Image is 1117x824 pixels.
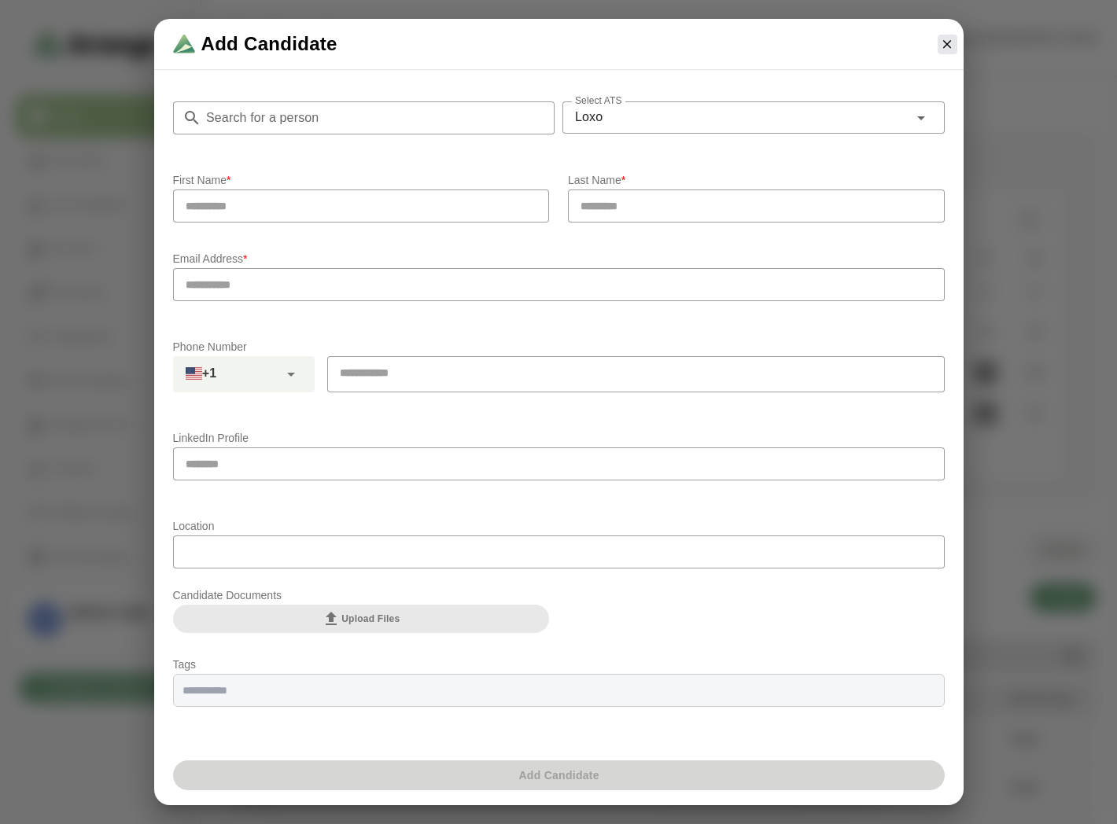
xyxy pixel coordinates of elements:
[173,337,945,356] p: Phone Number
[173,605,550,633] button: Upload Files
[173,517,945,535] p: Location
[173,655,945,674] p: Tags
[173,429,945,447] p: LinkedIn Profile
[173,249,945,268] p: Email Address
[201,31,337,57] span: Add Candidate
[173,586,550,605] p: Candidate Documents
[575,107,603,127] span: Loxo
[568,171,945,189] p: Last Name
[173,171,550,189] p: First Name
[322,609,400,628] span: Upload Files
